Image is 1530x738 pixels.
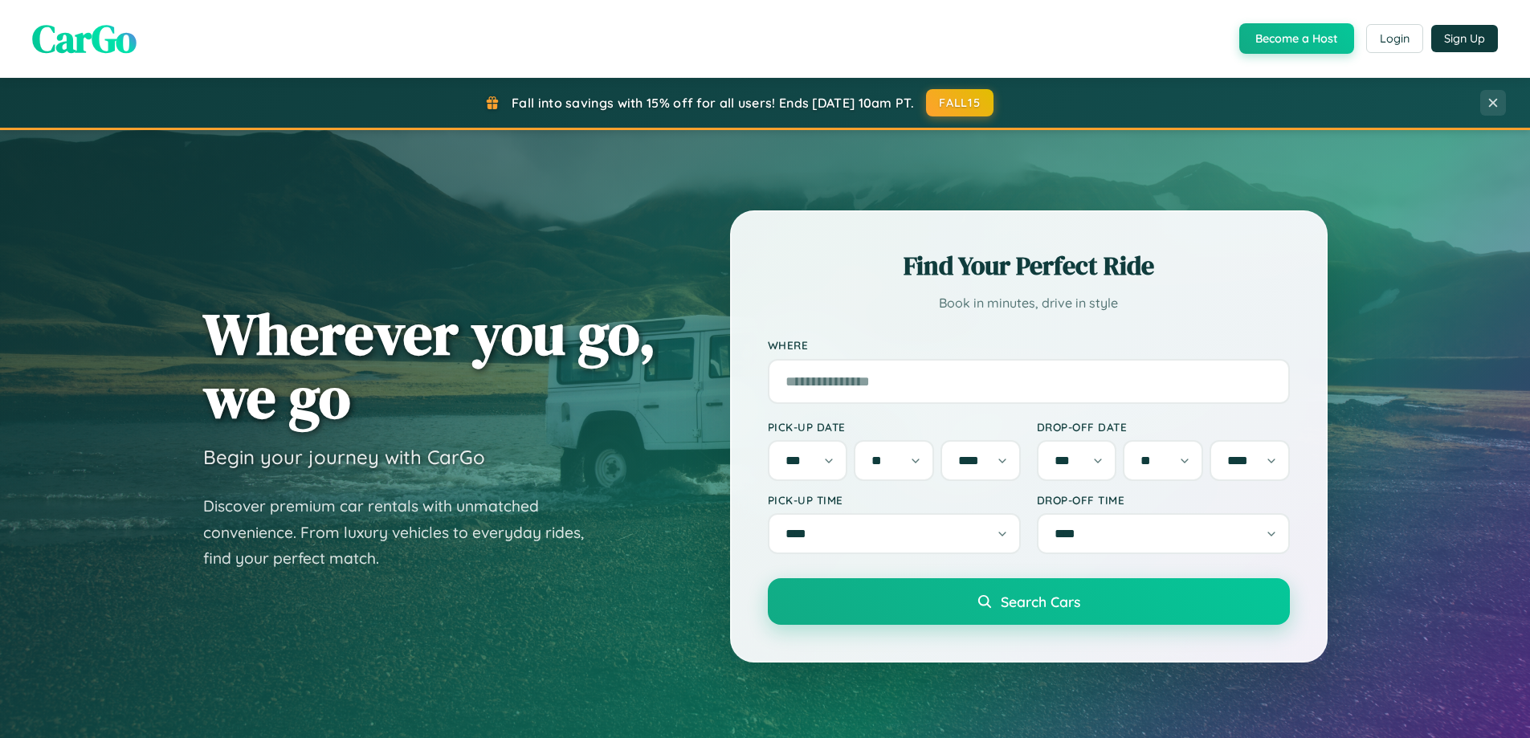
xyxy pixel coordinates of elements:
span: CarGo [32,12,137,65]
button: FALL15 [926,89,993,116]
p: Book in minutes, drive in style [768,292,1290,315]
h1: Wherever you go, we go [203,302,656,429]
button: Sign Up [1431,25,1498,52]
span: Search Cars [1001,593,1080,610]
label: Pick-up Time [768,493,1021,507]
button: Become a Host [1239,23,1354,54]
span: Fall into savings with 15% off for all users! Ends [DATE] 10am PT. [512,95,914,111]
label: Where [768,339,1290,353]
label: Drop-off Time [1037,493,1290,507]
button: Search Cars [768,578,1290,625]
button: Login [1366,24,1423,53]
label: Drop-off Date [1037,420,1290,434]
h3: Begin your journey with CarGo [203,445,485,469]
label: Pick-up Date [768,420,1021,434]
h2: Find Your Perfect Ride [768,248,1290,283]
p: Discover premium car rentals with unmatched convenience. From luxury vehicles to everyday rides, ... [203,493,605,572]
